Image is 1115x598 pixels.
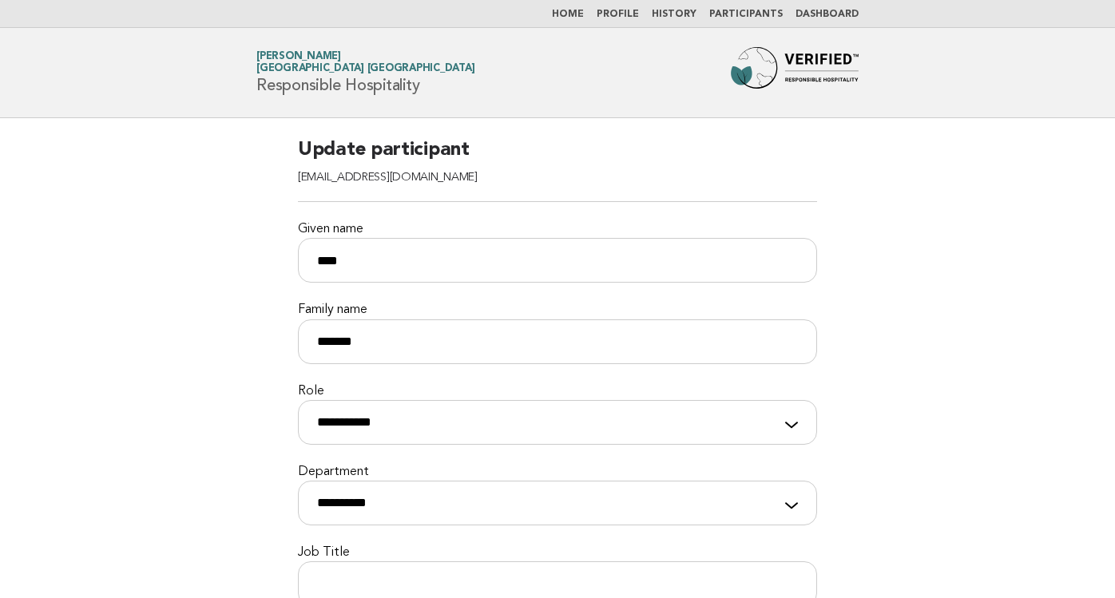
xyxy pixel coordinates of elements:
[298,545,817,561] label: Job Title
[709,10,783,19] a: Participants
[298,383,817,400] label: Role
[796,10,859,19] a: Dashboard
[256,52,474,93] h1: Responsible Hospitality
[731,47,859,98] img: Forbes Travel Guide
[298,302,817,319] label: Family name
[298,172,478,184] span: [EMAIL_ADDRESS][DOMAIN_NAME]
[552,10,584,19] a: Home
[597,10,639,19] a: Profile
[256,51,474,73] a: [PERSON_NAME][GEOGRAPHIC_DATA] [GEOGRAPHIC_DATA]
[298,137,817,202] h2: Update participant
[652,10,696,19] a: History
[298,464,817,481] label: Department
[256,64,474,74] span: [GEOGRAPHIC_DATA] [GEOGRAPHIC_DATA]
[298,221,817,238] label: Given name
